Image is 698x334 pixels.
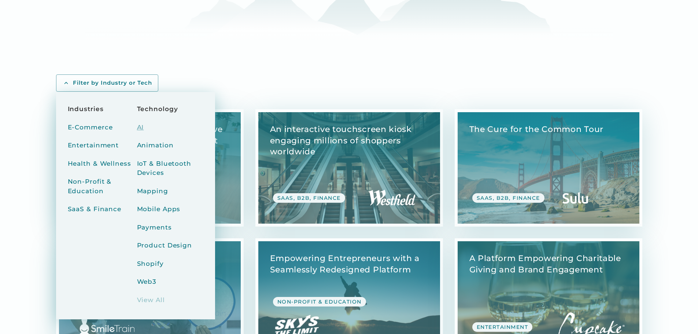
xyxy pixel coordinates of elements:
a: Entertainment [68,141,119,159]
a: View Case Study [258,112,440,224]
a: Filter by Industry or Tech [56,74,158,92]
div: Product Design [137,241,192,250]
div: Health & Wellness [68,159,131,169]
a: View Case Study [458,112,639,224]
a: Non-Profit & Education [68,177,134,205]
a: Animation [137,141,174,159]
a: E-Commerce [68,123,113,141]
a: Shopify [137,259,164,278]
div: Shopify [137,259,164,269]
h5: Industries [68,104,104,114]
div: View All [137,296,165,305]
div: Animation [137,141,174,150]
div: Mobile Apps [137,205,181,214]
a: Web3 [137,277,157,296]
div: Entertainment [68,141,119,150]
div: AI [137,123,144,132]
div: Payments [137,223,172,232]
div: IoT & Bluetooth Devices [137,159,203,178]
div: Filter by Industry or Tech [73,79,152,87]
h5: Technology [137,104,178,114]
a: AI [137,123,144,141]
div: SaaS & Finance [68,205,122,214]
a: Health & Wellness [68,159,131,177]
a: View All [137,296,165,314]
a: Mapping [137,187,168,205]
div: E-Commerce [68,123,113,132]
a: IoT & Bluetooth Devices [137,159,203,187]
a: Mobile Apps [137,205,181,223]
div: Web3 [137,277,157,287]
a: SaaS & Finance [68,205,122,223]
a: Payments [137,223,172,241]
a: Product Design [137,241,192,259]
div: Mapping [137,187,168,196]
div: Non-Profit & Education [68,177,134,196]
